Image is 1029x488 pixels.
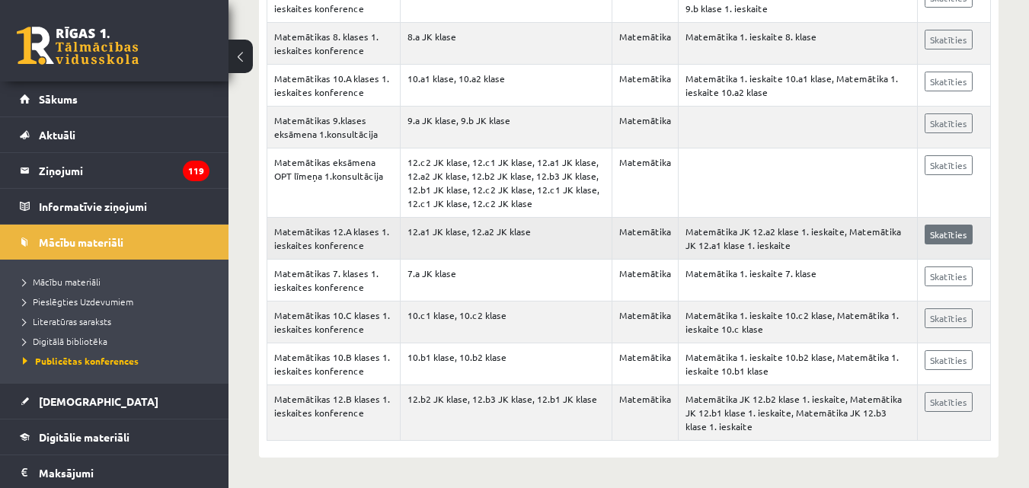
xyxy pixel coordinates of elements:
[20,384,209,419] a: [DEMOGRAPHIC_DATA]
[678,343,917,385] td: Matemātika 1. ieskaite 10.b2 klase, Matemātika 1. ieskaite 10.b1 klase
[612,343,678,385] td: Matemātika
[267,107,401,148] td: Matemātikas 9.klases eksāmena 1.konsultācija
[39,92,78,106] span: Sākums
[39,153,209,188] legend: Ziņojumi
[678,23,917,65] td: Matemātika 1. ieskaite 8. klase
[267,65,401,107] td: Matemātikas 10.A klases 1. ieskaites konference
[39,394,158,408] span: [DEMOGRAPHIC_DATA]
[183,161,209,181] i: 119
[612,148,678,218] td: Matemātika
[925,350,973,370] a: Skatīties
[20,117,209,152] a: Aktuāli
[23,315,111,327] span: Literatūras saraksts
[925,30,973,49] a: Skatīties
[678,65,917,107] td: Matemātika 1. ieskaite 10.a1 klase, Matemātika 1. ieskaite 10.a2 klase
[678,385,917,441] td: Matemātika JK 12.b2 klase 1. ieskaite, Matemātika JK 12.b1 klase 1. ieskaite, Matemātika JK 12.b3...
[39,235,123,249] span: Mācību materiāli
[925,225,973,244] a: Skatīties
[401,218,612,260] td: 12.a1 JK klase, 12.a2 JK klase
[678,218,917,260] td: Matemātika JK 12.a2 klase 1. ieskaite, Matemātika JK 12.a1 klase 1. ieskaite
[612,107,678,148] td: Matemātika
[678,260,917,301] td: Matemātika 1. ieskaite 7. klase
[401,107,612,148] td: 9.a JK klase, 9.b JK klase
[267,260,401,301] td: Matemātikas 7. klases 1. ieskaites konference
[267,385,401,441] td: Matemātikas 12.B klases 1. ieskaites konference
[401,343,612,385] td: 10.b1 klase, 10.b2 klase
[23,354,213,368] a: Publicētas konferences
[20,189,209,224] a: Informatīvie ziņojumi
[612,301,678,343] td: Matemātika
[23,334,213,348] a: Digitālā bibliotēka
[267,23,401,65] td: Matemātikas 8. klases 1. ieskaites konference
[267,148,401,218] td: Matemātikas eksāmena OPT līmeņa 1.konsultācija
[267,218,401,260] td: Matemātikas 12.A klases 1. ieskaites konference
[23,314,213,328] a: Literatūras saraksts
[925,392,973,412] a: Skatīties
[678,301,917,343] td: Matemātika 1. ieskaite 10.c2 klase, Matemātika 1. ieskaite 10.c klase
[612,65,678,107] td: Matemātika
[612,260,678,301] td: Matemātika
[925,155,973,175] a: Skatīties
[925,113,973,133] a: Skatīties
[20,225,209,260] a: Mācību materiāli
[23,276,101,288] span: Mācību materiāli
[23,275,213,289] a: Mācību materiāli
[401,148,612,218] td: 12.c2 JK klase, 12.c1 JK klase, 12.a1 JK klase, 12.a2 JK klase, 12.b2 JK klase, 12.b3 JK klase, 1...
[925,308,973,328] a: Skatīties
[401,260,612,301] td: 7.a JK klase
[267,301,401,343] td: Matemātikas 10.C klases 1. ieskaites konference
[401,23,612,65] td: 8.a JK klase
[925,266,973,286] a: Skatīties
[23,295,133,308] span: Pieslēgties Uzdevumiem
[20,81,209,116] a: Sākums
[17,27,139,65] a: Rīgas 1. Tālmācības vidusskola
[925,72,973,91] a: Skatīties
[612,23,678,65] td: Matemātika
[23,335,107,347] span: Digitālā bibliotēka
[612,218,678,260] td: Matemātika
[401,301,612,343] td: 10.c1 klase, 10.c2 klase
[267,343,401,385] td: Matemātikas 10.B klases 1. ieskaites konference
[20,153,209,188] a: Ziņojumi119
[23,355,139,367] span: Publicētas konferences
[401,385,612,441] td: 12.b2 JK klase, 12.b3 JK klase, 12.b1 JK klase
[20,419,209,455] a: Digitālie materiāli
[39,128,75,142] span: Aktuāli
[401,65,612,107] td: 10.a1 klase, 10.a2 klase
[23,295,213,308] a: Pieslēgties Uzdevumiem
[39,189,209,224] legend: Informatīvie ziņojumi
[612,385,678,441] td: Matemātika
[39,430,129,444] span: Digitālie materiāli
